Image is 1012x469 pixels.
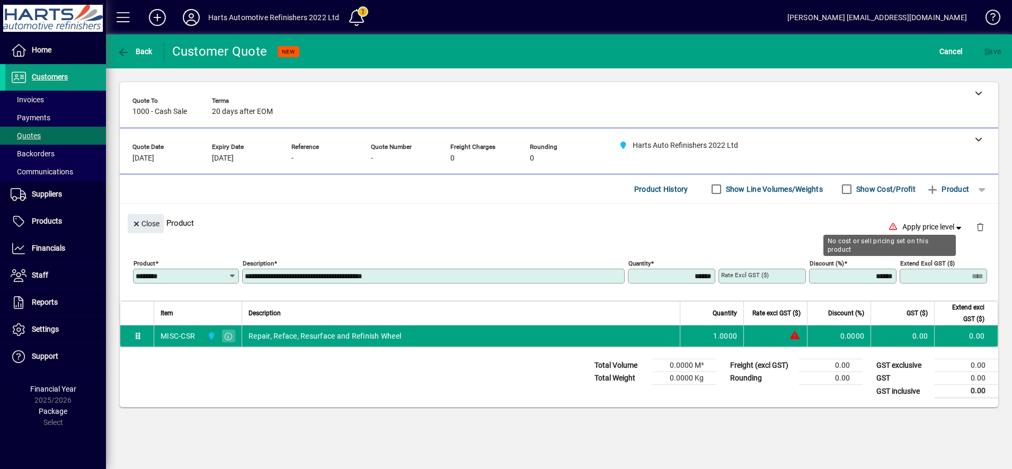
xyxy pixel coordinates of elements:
[174,8,208,27] button: Profile
[205,330,217,342] span: Harts Auto Refinishers 2022 Ltd
[11,131,41,140] span: Quotes
[589,372,653,385] td: Total Weight
[161,307,173,319] span: Item
[212,154,234,163] span: [DATE]
[248,331,401,341] span: Repair, Reface, Resurface and Refinish Wheel
[724,184,823,194] label: Show Line Volumes/Weights
[371,154,373,163] span: -
[291,154,294,163] span: -
[653,372,716,385] td: 0.0000 Kg
[120,203,998,242] div: Product
[978,2,999,37] a: Knowledge Base
[32,325,59,333] span: Settings
[5,91,106,109] a: Invoices
[32,244,65,252] span: Financials
[132,215,159,233] span: Close
[871,325,934,347] td: 0.00
[32,190,62,198] span: Suppliers
[721,271,769,279] mat-label: Rate excl GST ($)
[132,108,187,116] span: 1000 - Cash Sale
[140,8,174,27] button: Add
[926,181,969,198] span: Product
[5,235,106,262] a: Financials
[823,235,956,256] div: No cost or sell pricing set on this product
[871,359,935,372] td: GST exclusive
[248,307,281,319] span: Description
[937,42,965,61] button: Cancel
[5,343,106,370] a: Support
[134,260,155,267] mat-label: Product
[32,217,62,225] span: Products
[713,331,738,341] span: 1.0000
[934,325,998,347] td: 0.00
[787,9,967,26] div: [PERSON_NAME] [EMAIL_ADDRESS][DOMAIN_NAME]
[871,385,935,398] td: GST inclusive
[32,46,51,54] span: Home
[5,181,106,208] a: Suppliers
[752,307,801,319] span: Rate excl GST ($)
[5,289,106,316] a: Reports
[106,42,164,61] app-page-header-button: Back
[984,43,1001,60] span: ave
[450,154,455,163] span: 0
[161,331,195,341] div: MISC-CSR
[967,214,993,240] button: Delete
[967,222,993,232] app-page-header-button: Delete
[32,271,48,279] span: Staff
[114,42,155,61] button: Back
[630,180,693,199] button: Product History
[39,407,67,415] span: Package
[212,108,273,116] span: 20 days after EOM
[282,48,295,55] span: NEW
[871,372,935,385] td: GST
[172,43,268,60] div: Customer Quote
[5,37,106,64] a: Home
[984,47,989,56] span: S
[32,352,58,360] span: Support
[11,95,44,104] span: Invoices
[854,184,916,194] label: Show Cost/Profit
[530,154,534,163] span: 0
[5,163,106,181] a: Communications
[653,359,716,372] td: 0.0000 M³
[725,359,799,372] td: Freight (excl GST)
[713,307,737,319] span: Quantity
[939,43,963,60] span: Cancel
[902,222,964,233] span: Apply price level
[5,262,106,289] a: Staff
[5,316,106,343] a: Settings
[5,109,106,127] a: Payments
[30,385,76,393] span: Financial Year
[128,214,164,233] button: Close
[935,385,998,398] td: 0.00
[5,127,106,145] a: Quotes
[589,359,653,372] td: Total Volume
[11,149,55,158] span: Backorders
[900,260,955,267] mat-label: Extend excl GST ($)
[799,372,863,385] td: 0.00
[132,154,154,163] span: [DATE]
[982,42,1004,61] button: Save
[32,73,68,81] span: Customers
[5,208,106,235] a: Products
[725,372,799,385] td: Rounding
[921,180,974,199] button: Product
[628,260,651,267] mat-label: Quantity
[935,372,998,385] td: 0.00
[941,302,984,325] span: Extend excl GST ($)
[799,359,863,372] td: 0.00
[898,218,968,237] button: Apply price level
[807,325,871,347] td: 0.0000
[208,9,339,26] div: Harts Automotive Refinishers 2022 Ltd
[125,218,166,228] app-page-header-button: Close
[828,307,864,319] span: Discount (%)
[634,181,688,198] span: Product History
[11,167,73,176] span: Communications
[935,359,998,372] td: 0.00
[243,260,274,267] mat-label: Description
[907,307,928,319] span: GST ($)
[117,47,153,56] span: Back
[5,145,106,163] a: Backorders
[11,113,50,122] span: Payments
[810,260,844,267] mat-label: Discount (%)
